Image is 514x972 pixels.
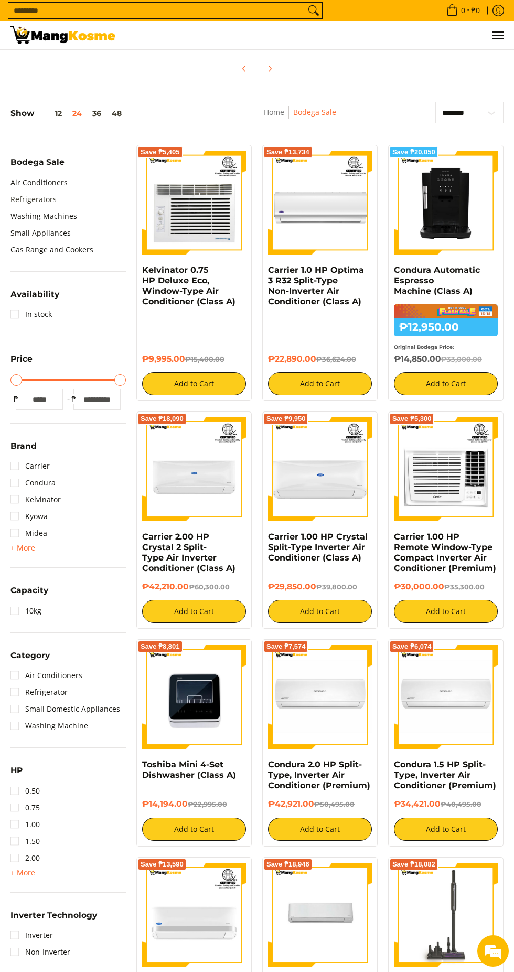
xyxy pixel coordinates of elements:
[469,7,481,14] span: ₱0
[444,583,485,591] del: ₱35,300.00
[443,5,483,16] span: •
[268,151,372,255] img: Carrier 1.0 HP Optima 3 R32 Split-Type Non-Inverter Air Conditioner (Class A)
[10,208,77,225] a: Washing Machines
[189,583,230,591] del: ₱60,300.00
[10,542,35,554] summary: Open
[10,586,48,594] span: Capacity
[106,109,127,118] button: 48
[10,306,52,323] a: In stock
[459,7,467,14] span: 0
[10,766,23,774] span: HP
[142,799,246,809] h6: ₱14,194.00
[142,417,246,521] img: Carrier 2.00 HP Crystal 2 Split-Type Air Inverter Conditioner (Class A)
[142,818,246,841] button: Add to Cart
[10,458,50,474] a: Carrier
[10,927,53,944] a: Inverter
[10,667,82,684] a: Air Conditioners
[394,532,496,573] a: Carrier 1.00 HP Remote Window-Type Compact Inverter Air Conditioner (Premium)
[217,106,383,130] nav: Breadcrumbs
[10,241,93,258] a: Gas Range and Cookers
[10,944,70,960] a: Non-Inverter
[10,108,127,118] h5: Show
[10,816,40,833] a: 1.00
[10,799,40,816] a: 0.75
[10,684,68,701] a: Refrigerator
[316,355,356,363] del: ₱36,624.00
[394,645,498,749] img: condura-split-type-inverter-air-conditioner-class-b-full-view-mang-kosme
[10,158,65,174] summary: Open
[10,474,56,491] a: Condura
[10,911,97,927] summary: Open
[10,911,97,919] span: Inverter Technology
[142,372,246,395] button: Add to Cart
[87,109,106,118] button: 36
[258,57,281,80] button: Next
[268,265,364,307] a: Carrier 1.0 HP Optima 3 R32 Split-Type Non-Inverter Air Conditioner (Class A)
[10,491,61,508] a: Kelvinator
[10,290,59,298] span: Availability
[268,863,372,967] img: Toshiba 1 HP New Model Split-Type Inverter Air Conditioner (Class A)
[10,766,23,782] summary: Open
[141,149,180,155] span: Save ₱5,405
[141,416,184,422] span: Save ₱18,090
[394,344,454,350] small: Original Bodega Price:
[394,582,498,592] h6: ₱30,000.00
[268,582,372,592] h6: ₱29,850.00
[10,174,68,191] a: Air Conditioners
[394,818,498,841] button: Add to Cart
[394,417,498,521] img: Carrier 1.00 HP Remote Window-Type Compact Inverter Air Conditioner (Premium)
[10,603,41,619] a: 10kg
[10,158,65,166] span: Bodega Sale
[264,107,284,117] a: Home
[10,651,50,659] span: Category
[10,869,35,877] span: + More
[268,799,372,809] h6: ₱42,921.00
[266,861,309,868] span: Save ₱18,946
[142,645,246,749] img: Toshiba Mini 4-Set Dishwasher (Class A)
[10,442,37,458] summary: Open
[268,759,370,790] a: Condura 2.0 HP Split-Type, Inverter Air Conditioner (Premium)
[142,265,235,307] a: Kelvinator 0.75 HP Deluxe Eco, Window-Type Air Conditioner (Class A)
[392,643,432,650] span: Save ₱6,074
[314,800,355,808] del: ₱50,495.00
[268,417,372,521] img: Carrier 1.00 HP Crystal Split-Type Inverter Air Conditioner (Class A)
[233,57,256,80] button: Previous
[394,151,498,255] img: Condura Automatic Espresso Machine (Class A)
[266,149,309,155] span: Save ₱13,734
[142,582,246,592] h6: ₱42,210.00
[10,355,33,371] summary: Open
[394,354,498,364] h6: ₱14,850.00
[268,354,372,364] h6: ₱22,890.00
[316,583,357,591] del: ₱39,800.00
[10,586,48,602] summary: Open
[126,21,504,49] nav: Main Menu
[10,26,115,44] img: Bodega Sale l Mang Kosme: Cost-Efficient &amp; Quality Home Appliances
[34,109,67,118] button: 12
[10,544,35,552] span: + More
[268,372,372,395] button: Add to Cart
[10,508,48,525] a: Kyowa
[392,416,432,422] span: Save ₱5,300
[266,416,306,422] span: Save ₱9,950
[68,394,79,404] span: ₱
[142,863,246,967] img: Carrier 1.00 HP XPower Gold 3 Split-Type Inverter Air Conditioner (Class A)
[266,643,306,650] span: Save ₱7,574
[10,442,37,450] span: Brand
[441,800,481,808] del: ₱40,495.00
[67,109,87,118] button: 24
[10,867,35,879] span: Open
[142,532,235,573] a: Carrier 2.00 HP Crystal 2 Split-Type Air Inverter Conditioner (Class A)
[142,759,236,780] a: Toshiba Mini 4-Set Dishwasher (Class A)
[441,355,482,363] del: ₱33,000.00
[491,21,504,49] button: Menu
[10,783,40,799] a: 0.50
[394,372,498,395] button: Add to Cart
[394,863,498,967] img: shark-evopower-wireless-vacuum-full-view-mang-kosme
[10,850,40,867] a: 2.00
[141,643,180,650] span: Save ₱8,801
[394,759,496,790] a: Condura 1.5 HP Split-Type, Inverter Air Conditioner (Premium)
[10,651,50,667] summary: Open
[268,645,372,749] img: condura-split-type-inverter-air-conditioner-class-b-full-view-mang-kosme
[10,833,40,850] a: 1.50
